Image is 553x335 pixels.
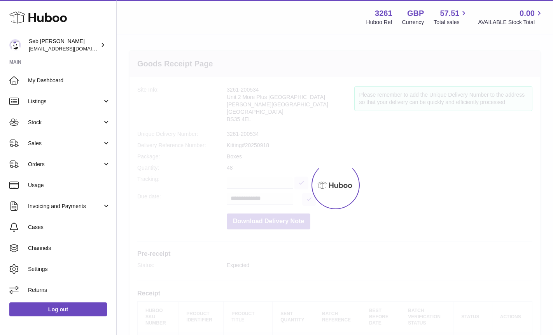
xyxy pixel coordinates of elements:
[375,8,392,19] strong: 3261
[28,224,110,231] span: Cases
[434,19,468,26] span: Total sales
[478,8,544,26] a: 0.00 AVAILABLE Stock Total
[28,98,102,105] span: Listings
[28,245,110,252] span: Channels
[28,140,102,147] span: Sales
[29,38,99,52] div: Seb [PERSON_NAME]
[366,19,392,26] div: Huboo Ref
[9,302,107,316] a: Log out
[520,8,535,19] span: 0.00
[28,286,110,294] span: Returns
[29,45,114,52] span: [EMAIL_ADDRESS][DOMAIN_NAME]
[407,8,424,19] strong: GBP
[28,119,102,126] span: Stock
[28,203,102,210] span: Invoicing and Payments
[28,77,110,84] span: My Dashboard
[440,8,459,19] span: 57.51
[28,266,110,273] span: Settings
[434,8,468,26] a: 57.51 Total sales
[402,19,424,26] div: Currency
[478,19,544,26] span: AVAILABLE Stock Total
[28,182,110,189] span: Usage
[28,161,102,168] span: Orders
[9,39,21,51] img: ecom@bravefoods.co.uk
